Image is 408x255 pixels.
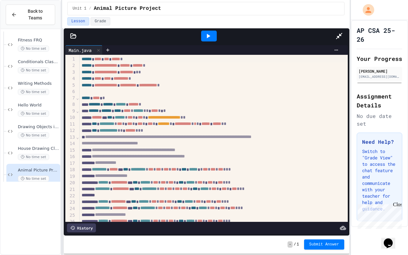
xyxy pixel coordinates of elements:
[304,239,344,250] button: Submit Answer
[65,69,76,76] div: 3
[65,167,76,173] div: 18
[18,81,59,86] span: Writing Methods
[21,8,50,21] span: Back to Teams
[65,186,76,193] div: 21
[65,108,76,114] div: 9
[18,154,49,160] span: No time set
[76,95,79,100] span: Fold line
[65,45,103,55] div: Main.java
[18,103,59,108] span: Hello World
[3,3,44,40] div: Chat with us now!Close
[67,17,89,25] button: Lesson
[73,6,86,11] span: Unit 1
[65,101,76,108] div: 8
[65,47,95,54] div: Main.java
[65,89,76,95] div: 6
[355,202,402,229] iframe: chat widget
[67,223,96,232] div: History
[359,74,400,79] div: [EMAIL_ADDRESS][DOMAIN_NAME]
[18,46,49,52] span: No time set
[65,134,76,141] div: 13
[89,6,91,11] span: /
[94,5,161,12] span: Animal Picture Project
[91,17,110,25] button: Grade
[65,219,76,225] div: 26
[65,141,76,147] div: 14
[357,54,402,63] h2: Your Progress
[18,132,49,138] span: No time set
[65,56,76,62] div: 1
[65,180,76,186] div: 20
[288,241,292,248] span: -
[18,168,59,173] span: Animal Picture Project
[65,82,76,89] div: 5
[65,114,76,121] div: 10
[65,147,76,154] div: 15
[65,62,76,69] div: 2
[357,112,402,127] div: No due date set
[65,212,76,219] div: 25
[76,135,79,140] span: Fold line
[65,193,76,199] div: 22
[357,92,402,110] h2: Assignment Details
[65,160,76,167] div: 17
[18,59,59,65] span: Conditionals Classwork
[18,111,49,117] span: No time set
[362,138,397,146] h3: Need Help?
[6,4,55,25] button: Back to Teams
[65,206,76,212] div: 24
[65,127,76,134] div: 12
[18,124,59,130] span: Drawing Objects in Java - HW Playposit Code
[18,89,49,95] span: No time set
[18,146,59,151] span: House Drawing Classwork
[359,68,400,74] div: [PERSON_NAME]
[18,176,49,182] span: No time set
[18,38,59,43] span: Fitness FRQ
[357,26,402,44] h1: AP CSA 25-26
[65,199,76,206] div: 23
[65,95,76,101] div: 7
[362,148,397,212] p: Switch to "Grade View" to access the chat feature and communicate with your teacher for help and ...
[381,229,402,249] iframe: chat widget
[309,242,339,247] span: Submit Answer
[18,67,49,73] span: No time set
[65,121,76,127] div: 11
[65,154,76,160] div: 16
[65,173,76,180] div: 19
[294,242,296,247] span: /
[76,108,79,113] span: Fold line
[65,76,76,82] div: 4
[356,3,376,17] div: My Account
[297,242,299,247] span: 1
